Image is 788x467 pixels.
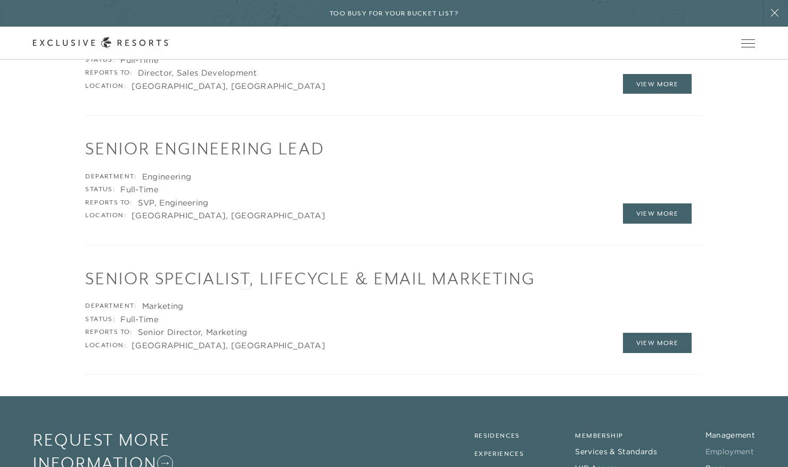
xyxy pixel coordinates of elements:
button: Open navigation [741,39,755,47]
a: View More [623,333,692,353]
div: Department: [85,301,136,312]
div: Reports to: [85,327,132,338]
a: View More [623,74,692,94]
div: Location: [85,81,126,92]
div: [GEOGRAPHIC_DATA], [GEOGRAPHIC_DATA] [132,210,325,221]
div: Full-Time [120,314,159,325]
div: Department: [85,171,136,182]
a: Employment [705,447,754,456]
div: Location: [85,340,126,351]
div: Marketing [142,301,184,312]
h1: Senior Engineering Lead [85,137,702,160]
h1: Senior Specialist, Lifecycle & Email Marketing [85,267,702,290]
a: Residences [474,432,520,439]
div: Reports to: [85,68,132,78]
div: Engineering [142,171,191,182]
a: Experiences [474,450,524,457]
a: Membership [575,432,623,439]
a: View More [623,203,692,224]
div: Director, Sales Development [138,68,257,78]
div: Status: [85,314,115,325]
div: Full-Time [120,184,159,195]
div: SVP, Engineering [138,198,209,208]
div: Reports to: [85,198,132,208]
a: Management [705,430,755,440]
div: Status: [85,55,115,65]
div: Location: [85,210,126,221]
h6: Too busy for your bucket list? [330,9,458,19]
a: Services & Standards [575,447,656,456]
div: Senior Director, Marketing [138,327,248,338]
div: [GEOGRAPHIC_DATA], [GEOGRAPHIC_DATA] [132,340,325,351]
div: Status: [85,184,115,195]
div: [GEOGRAPHIC_DATA], [GEOGRAPHIC_DATA] [132,81,325,92]
div: Full-Time [120,55,159,65]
